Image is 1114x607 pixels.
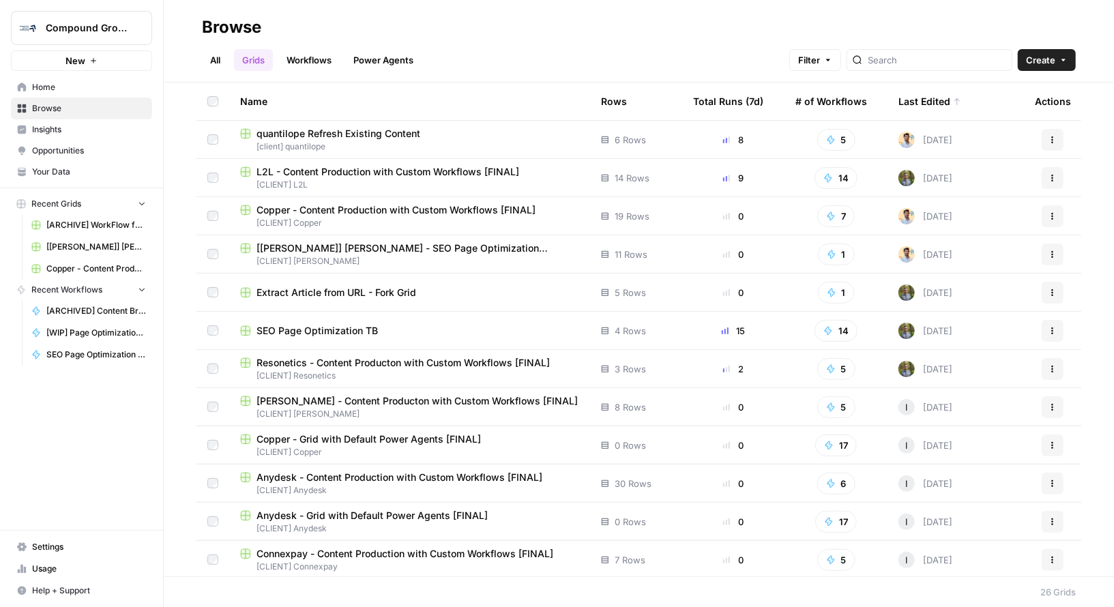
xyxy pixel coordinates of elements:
div: Rows [601,83,627,120]
a: Workflows [278,49,340,71]
span: Browse [32,102,146,115]
span: Copper - Content Production with Custom Workflows [FINAL] [256,203,536,217]
button: 7 [817,205,855,227]
span: Recent Workflows [31,284,102,296]
span: Connexpay - Content Production with Custom Workflows [FINAL] [256,547,553,561]
div: Last Edited [898,83,961,120]
button: 1 [818,243,855,265]
button: Recent Workflows [11,280,152,300]
span: 5 Rows [615,286,646,299]
a: Connexpay - Content Production with Custom Workflows [FINAL][CLIENT] Connexpay [240,547,579,573]
div: [DATE] [898,208,952,224]
a: SEO Page Optimization TB [240,324,579,338]
a: [[PERSON_NAME]] [PERSON_NAME] - SEO Page Optimization Deliverables [FINAL][CLIENT] [PERSON_NAME] [240,241,579,267]
a: L2L - Content Production with Custom Workflows [FINAL][CLIENT] L2L [240,165,579,191]
a: [[PERSON_NAME]] [PERSON_NAME] - SEO Page Optimization Deliverables [FINAL] [25,236,152,258]
a: [ARCHIVED] Content Briefs w. Knowledge Base - INCOMPLETE [25,300,152,322]
div: [DATE] [898,170,952,186]
img: ir1ty8mf6kvc1hjjoy03u9yxuew8 [898,170,915,186]
img: lbvmmv95rfn6fxquksmlpnk8be0v [898,208,915,224]
button: Workspace: Compound Growth [11,11,152,45]
button: 17 [815,511,857,533]
button: Filter [789,49,841,71]
span: 14 Rows [615,171,649,185]
span: I [906,439,908,452]
a: Settings [11,536,152,558]
button: 14 [815,167,858,189]
span: [client] quantilope [240,140,579,153]
span: 19 Rows [615,209,649,223]
span: Your Data [32,166,146,178]
a: [ARCHIVE] WorkFlow for FAQs Grid - TEST ONLY [25,214,152,236]
span: [CLIENT] Resonetics [240,370,579,382]
span: [[PERSON_NAME]] [PERSON_NAME] - SEO Page Optimization Deliverables [FINAL] [256,241,579,255]
button: Create [1018,49,1076,71]
div: Total Runs (7d) [693,83,763,120]
span: Copper - Grid with Default Power Agents [FINAL] [256,432,481,446]
button: 17 [815,434,857,456]
img: Compound Growth Logo [16,16,40,40]
div: 0 [693,400,774,414]
span: I [906,515,908,529]
span: [CLIENT] [PERSON_NAME] [240,255,579,267]
span: SEO Page Optimization TB [256,324,378,338]
div: [DATE] [898,323,952,339]
input: Search [868,53,1006,67]
a: Opportunities [11,140,152,162]
a: Grids [234,49,273,71]
span: Copper - Content Production with Custom Workflows [FINAL] [46,263,146,275]
span: Help + Support [32,584,146,597]
img: ir1ty8mf6kvc1hjjoy03u9yxuew8 [898,361,915,377]
span: Compound Growth [46,21,128,35]
div: 9 [693,171,774,185]
div: 0 [693,553,774,567]
button: New [11,50,152,71]
span: Resonetics - Content Producton with Custom Workflows [FINAL] [256,356,550,370]
div: [DATE] [898,284,952,301]
div: Browse [202,16,261,38]
button: 14 [815,320,858,342]
div: [DATE] [898,475,952,492]
div: [DATE] [898,437,952,454]
span: Extract Article from URL - Fork Grid [256,286,416,299]
span: Usage [32,563,146,575]
div: 0 [693,209,774,223]
span: quantilope Refresh Existing Content [256,127,420,140]
button: 5 [817,129,855,151]
button: 5 [817,358,855,380]
a: SEO Page Optimization [MV Version] [25,344,152,366]
img: lbvmmv95rfn6fxquksmlpnk8be0v [898,246,915,263]
span: I [906,553,908,567]
span: 30 Rows [615,477,651,490]
a: [PERSON_NAME] - Content Producton with Custom Workflows [FINAL][CLIENT] [PERSON_NAME] [240,394,579,420]
div: [DATE] [898,514,952,530]
span: [ARCHIVED] Content Briefs w. Knowledge Base - INCOMPLETE [46,305,146,317]
div: 2 [693,362,774,376]
span: Filter [798,53,820,67]
span: 3 Rows [615,362,646,376]
span: [CLIENT] Copper [240,446,579,458]
span: [CLIENT] Copper [240,217,579,229]
span: 11 Rows [615,248,647,261]
a: All [202,49,229,71]
div: [DATE] [898,552,952,568]
span: [CLIENT] L2L [240,179,579,191]
button: 6 [817,473,855,494]
button: 5 [817,396,855,418]
div: [DATE] [898,132,952,148]
a: Anydesk - Grid with Default Power Agents [FINAL][CLIENT] Anydesk [240,509,579,535]
div: Name [240,83,579,120]
span: [PERSON_NAME] - Content Producton with Custom Workflows [FINAL] [256,394,578,408]
span: I [906,400,908,414]
span: [ARCHIVE] WorkFlow for FAQs Grid - TEST ONLY [46,219,146,231]
div: 15 [693,324,774,338]
a: Power Agents [345,49,422,71]
div: # of Workflows [795,83,867,120]
span: [[PERSON_NAME]] [PERSON_NAME] - SEO Page Optimization Deliverables [FINAL] [46,241,146,253]
div: 0 [693,439,774,452]
a: [WIP] Page Optimization for URL in Staging [25,322,152,344]
div: 26 Grids [1040,585,1076,599]
span: I [906,477,908,490]
span: 8 Rows [615,400,646,414]
span: Opportunities [32,145,146,157]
